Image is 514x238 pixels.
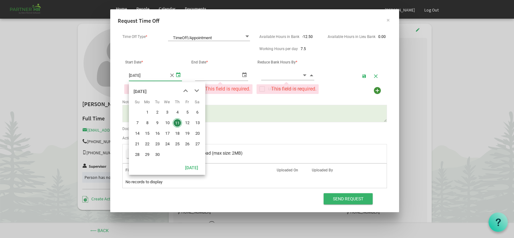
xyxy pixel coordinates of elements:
th: Th [172,98,182,107]
span: Wednesday, September 3, 2025 [163,108,172,117]
button: next month [191,85,202,96]
span: Friday, September 26, 2025 [183,139,192,149]
img: add.png [373,86,382,95]
span: Saturday, September 13, 2025 [193,118,202,128]
span: Saturday, September 27, 2025 [193,139,202,149]
span: Tuesday, September 30, 2025 [153,150,162,159]
span: Sunday, September 14, 2025 [133,129,142,138]
th: Su [132,98,142,107]
td: Thursday, September 11, 2025 [172,118,182,128]
span: Monday, September 15, 2025 [143,129,152,138]
span: Thursday, September 11, 2025 [173,118,182,128]
div: Add more time to Request [372,86,382,96]
span: close [169,70,175,80]
span: select [241,70,248,79]
label: Available Hours in Lieu Bank [328,35,375,39]
span: Wednesday, September 17, 2025 [163,129,172,138]
span: 0.00 [378,35,386,39]
span: Reduce Bank Hours By [257,60,297,64]
span: Friday, September 19, 2025 [183,129,192,138]
span: Wednesday, September 24, 2025 [163,139,172,149]
span: Monday, September 29, 2025 [143,150,152,159]
td: No records to display [123,176,387,188]
span: 7.5 [301,47,306,51]
span: Sunday, September 7, 2025 [133,118,142,128]
span: Increment value [309,72,314,79]
button: Cancel [371,71,380,80]
span: Uploaded By [312,168,333,172]
span: Saturday, September 6, 2025 [193,108,202,117]
span: Tuesday, September 2, 2025 [153,108,162,117]
th: Sa [192,98,202,107]
label: Available Hours in Bank [259,35,299,39]
span: select [175,70,182,79]
span: Friday, September 5, 2025 [183,108,192,117]
span: Monday, September 8, 2025 [143,118,152,128]
span: Wednesday, September 10, 2025 [163,118,172,128]
button: Save [360,71,369,80]
span: Uploaded On [277,168,298,172]
span: Thursday, September 25, 2025 [173,139,182,149]
button: Today [181,163,202,172]
label: Working Hours per day [259,47,298,51]
span: Thursday, September 4, 2025 [173,108,182,117]
th: Fr [182,98,192,107]
span: -12.50 [302,35,313,39]
div: title [134,85,147,98]
span: Monday, September 1, 2025 [143,108,152,117]
span: Tuesday, September 16, 2025 [153,129,162,138]
input: Send Request [324,193,373,204]
th: Tu [152,98,162,107]
th: We [162,98,172,107]
span: Sunday, September 28, 2025 [133,150,142,159]
span: Saturday, September 20, 2025 [193,129,202,138]
span: Monday, September 22, 2025 [143,139,152,149]
span: Tuesday, September 9, 2025 [153,118,162,128]
span: Thursday, September 18, 2025 [173,129,182,138]
span: Sunday, September 21, 2025 [133,139,142,149]
span: Friday, September 12, 2025 [183,118,192,128]
span: Tuesday, September 23, 2025 [153,139,162,149]
button: previous month [180,85,191,96]
span: End Date [191,60,208,64]
th: Mo [142,98,152,107]
span: Decrement value [302,72,307,79]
